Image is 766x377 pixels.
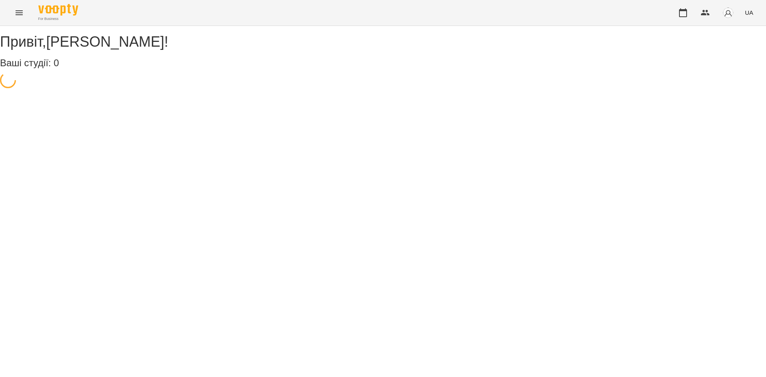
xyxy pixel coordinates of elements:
[10,3,29,22] button: Menu
[38,16,78,22] span: For Business
[38,4,78,16] img: Voopty Logo
[742,5,756,20] button: UA
[745,8,753,17] span: UA
[53,57,59,68] span: 0
[723,7,734,18] img: avatar_s.png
